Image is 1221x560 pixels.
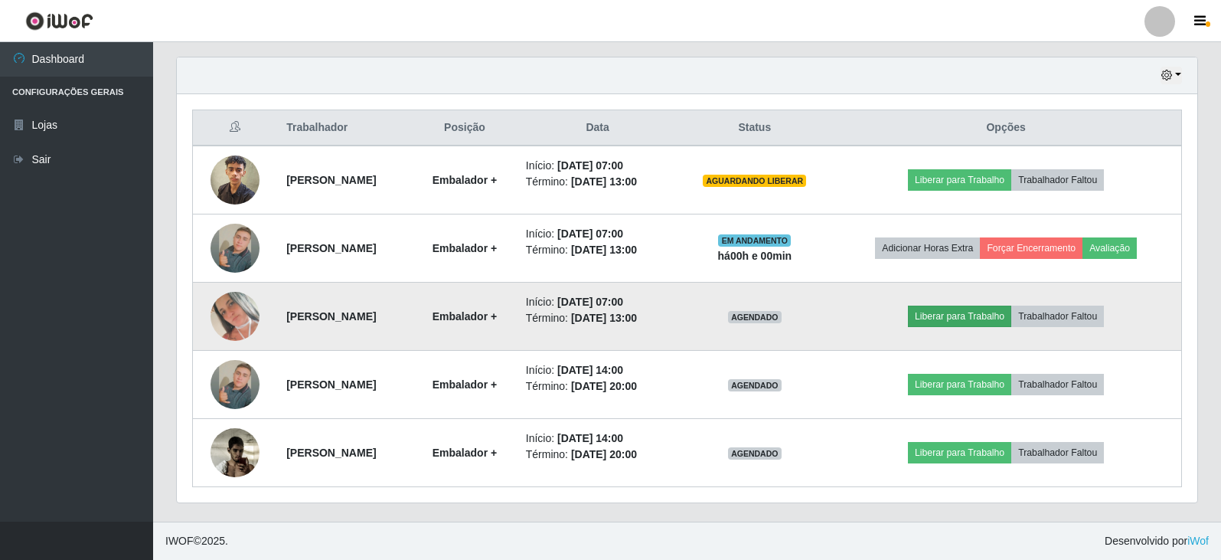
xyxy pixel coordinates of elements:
time: [DATE] 07:00 [557,159,623,172]
th: Data [517,110,679,146]
strong: Embalador + [433,447,497,459]
strong: [PERSON_NAME] [286,242,376,254]
li: Início: [526,362,670,378]
time: [DATE] 14:00 [557,364,623,376]
li: Término: [526,174,670,190]
a: iWof [1187,535,1209,547]
th: Posição [413,110,517,146]
strong: Embalador + [433,242,497,254]
strong: [PERSON_NAME] [286,174,376,186]
img: 1752573650429.jpeg [211,341,260,428]
th: Trabalhador [277,110,413,146]
th: Status [678,110,831,146]
button: Forçar Encerramento [980,237,1082,259]
span: AGUARDANDO LIBERAR [703,175,806,187]
strong: Embalador + [433,310,497,323]
li: Início: [526,431,670,447]
button: Trabalhador Faltou [1011,374,1104,395]
button: Avaliação [1082,237,1137,259]
time: [DATE] 20:00 [571,380,637,392]
button: Trabalhador Faltou [1011,306,1104,327]
strong: Embalador + [433,174,497,186]
img: 1752542805092.jpeg [211,414,260,492]
li: Início: [526,226,670,242]
th: Opções [831,110,1181,146]
button: Adicionar Horas Extra [875,237,980,259]
button: Liberar para Trabalho [908,374,1011,395]
time: [DATE] 13:00 [571,312,637,324]
time: [DATE] 20:00 [571,448,637,460]
time: [DATE] 13:00 [571,175,637,188]
button: Trabalhador Faltou [1011,442,1104,463]
span: EM ANDAMENTO [718,234,791,247]
time: [DATE] 07:00 [557,228,623,240]
span: IWOF [165,535,194,547]
strong: Embalador + [433,378,497,391]
li: Término: [526,378,670,395]
li: Início: [526,294,670,310]
time: [DATE] 14:00 [557,432,623,444]
span: AGENDADO [728,379,782,391]
button: Liberar para Trabalho [908,169,1011,191]
strong: há 00 h e 00 min [718,250,792,262]
li: Término: [526,310,670,326]
span: AGENDADO [728,447,782,460]
button: Liberar para Trabalho [908,306,1011,327]
button: Trabalhador Faltou [1011,169,1104,191]
img: 1752573650429.jpeg [211,205,260,292]
span: Desenvolvido por [1105,533,1209,549]
img: 1752515329237.jpeg [211,147,260,212]
img: CoreUI Logo [25,11,93,31]
strong: [PERSON_NAME] [286,447,376,459]
li: Início: [526,158,670,174]
li: Término: [526,447,670,463]
li: Término: [526,242,670,258]
span: AGENDADO [728,311,782,323]
time: [DATE] 13:00 [571,244,637,256]
button: Liberar para Trabalho [908,442,1011,463]
img: 1754606528213.jpeg [211,292,260,341]
span: © 2025 . [165,533,228,549]
strong: [PERSON_NAME] [286,378,376,391]
time: [DATE] 07:00 [557,296,623,308]
strong: [PERSON_NAME] [286,310,376,323]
